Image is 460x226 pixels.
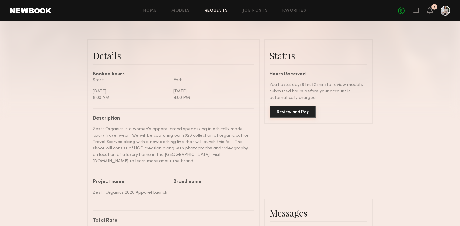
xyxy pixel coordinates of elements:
div: Messages [270,207,367,219]
a: Favorites [282,9,306,13]
a: Models [171,9,190,13]
div: Description [93,116,249,121]
div: Hours Received [270,72,367,77]
div: Total Rate [93,218,249,223]
div: Details [93,49,254,62]
a: Job Posts [243,9,268,13]
div: 2 [433,5,435,9]
div: 4:00 PM [173,95,249,101]
div: Zestt Organics 2026 Apparel Launch [93,189,169,196]
div: [DATE] [93,88,169,95]
div: End: [173,77,249,83]
a: Home [143,9,157,13]
button: Review and Pay [270,106,316,118]
div: Status [270,49,367,62]
a: Requests [205,9,228,13]
div: Brand name [173,180,249,185]
div: Project name [93,180,169,185]
div: Zestt Organics is a women's apparel brand specializing in ethically made, luxury travel wear. We ... [93,126,249,164]
div: 8:00 AM [93,95,169,101]
div: Booked hours [93,72,254,77]
div: You have 4 days 9 hrs 32 mins to review model’s submitted hours before your account is automatica... [270,82,367,101]
div: Start: [93,77,169,83]
div: [DATE] [173,88,249,95]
